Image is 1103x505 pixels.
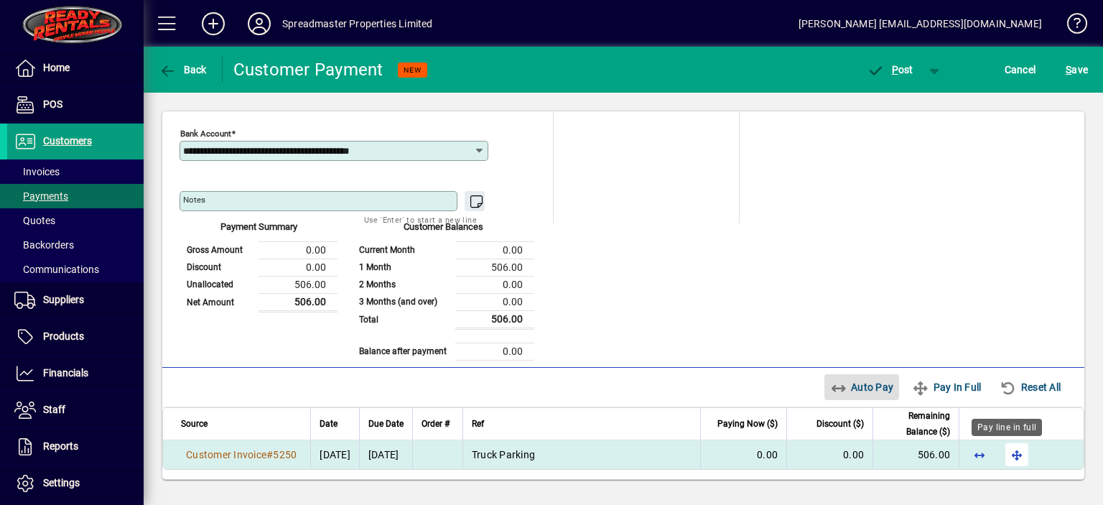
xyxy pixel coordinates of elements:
a: Suppliers [7,282,144,318]
button: Back [155,57,210,83]
td: 3 Months (and over) [352,293,455,310]
span: Settings [43,477,80,488]
a: Quotes [7,208,144,233]
span: 0.00 [757,449,778,460]
div: [PERSON_NAME] [EMAIL_ADDRESS][DOMAIN_NAME] [799,12,1042,35]
td: Current Month [352,241,455,259]
td: 0.00 [455,343,534,360]
span: 506.00 [918,449,951,460]
td: Discount [180,259,259,276]
td: Net Amount [180,293,259,311]
app-page-summary-card: Payment Summary [180,223,338,312]
span: ost [867,64,913,75]
a: Home [7,50,144,86]
span: Communications [14,264,99,275]
td: 506.00 [259,276,338,293]
button: Post [860,57,921,83]
span: Ref [472,416,484,432]
td: 1 Month [352,259,455,276]
mat-label: Notes [183,195,205,205]
span: Backorders [14,239,74,251]
button: Cancel [1001,57,1040,83]
span: Invoices [14,166,60,177]
div: Customer Balances [352,220,534,241]
mat-label: Bank Account [180,129,231,139]
a: Knowledge Base [1056,3,1085,50]
app-page-header-button: Back [144,57,223,83]
span: Financials [43,367,88,379]
span: Due Date [368,416,404,432]
span: Home [43,62,70,73]
span: Products [43,330,84,342]
span: Discount ($) [816,416,864,432]
mat-hint: Use 'Enter' to start a new line [364,211,477,228]
td: Balance after payment [352,343,455,360]
span: Quotes [14,215,55,226]
button: Profile [236,11,282,37]
span: Reset All [1000,376,1061,399]
a: Communications [7,257,144,282]
span: Cancel [1005,58,1036,81]
a: Reports [7,429,144,465]
td: 2 Months [352,276,455,293]
app-page-summary-card: Customer Balances [352,223,534,361]
td: Total [352,310,455,328]
a: Products [7,319,144,355]
span: Customer Invoice [186,449,266,460]
td: 0.00 [259,241,338,259]
span: POS [43,98,62,110]
td: 0.00 [259,259,338,276]
span: 0.00 [843,449,864,460]
span: # [266,449,273,460]
td: 0.00 [455,276,534,293]
td: 0.00 [455,293,534,310]
div: Spreadmaster Properties Limited [282,12,432,35]
td: 506.00 [259,293,338,311]
span: Suppliers [43,294,84,305]
span: ave [1066,58,1088,81]
a: Invoices [7,159,144,184]
td: 0.00 [455,241,534,259]
a: POS [7,87,144,123]
td: 506.00 [455,259,534,276]
span: 5250 [273,449,297,460]
a: Payments [7,184,144,208]
a: Customer Invoice#5250 [181,447,302,463]
span: S [1066,64,1071,75]
span: Auto Pay [830,376,894,399]
td: 506.00 [455,310,534,328]
span: Date [320,416,338,432]
a: Backorders [7,233,144,257]
span: P [892,64,898,75]
span: Remaining Balance ($) [882,408,950,440]
span: Back [159,64,207,75]
span: Reports [43,440,78,452]
span: Paying Now ($) [717,416,778,432]
div: Payment Summary [180,220,338,241]
span: Pay In Full [912,376,981,399]
button: Pay In Full [906,374,987,400]
td: [DATE] [359,440,412,469]
button: Save [1062,57,1092,83]
span: Order # [422,416,450,432]
td: Unallocated [180,276,259,293]
span: Payments [14,190,68,202]
button: Add [190,11,236,37]
span: Staff [43,404,65,415]
div: Customer Payment [233,58,383,81]
span: Customers [43,135,92,147]
span: NEW [404,65,422,75]
a: Staff [7,392,144,428]
a: Financials [7,356,144,392]
span: Source [181,416,208,432]
td: Truck Parking [462,440,700,469]
td: Gross Amount [180,241,259,259]
div: Pay line in full [972,419,1042,436]
button: Auto Pay [824,374,900,400]
a: Settings [7,465,144,501]
button: Reset All [994,374,1066,400]
span: [DATE] [320,449,350,460]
